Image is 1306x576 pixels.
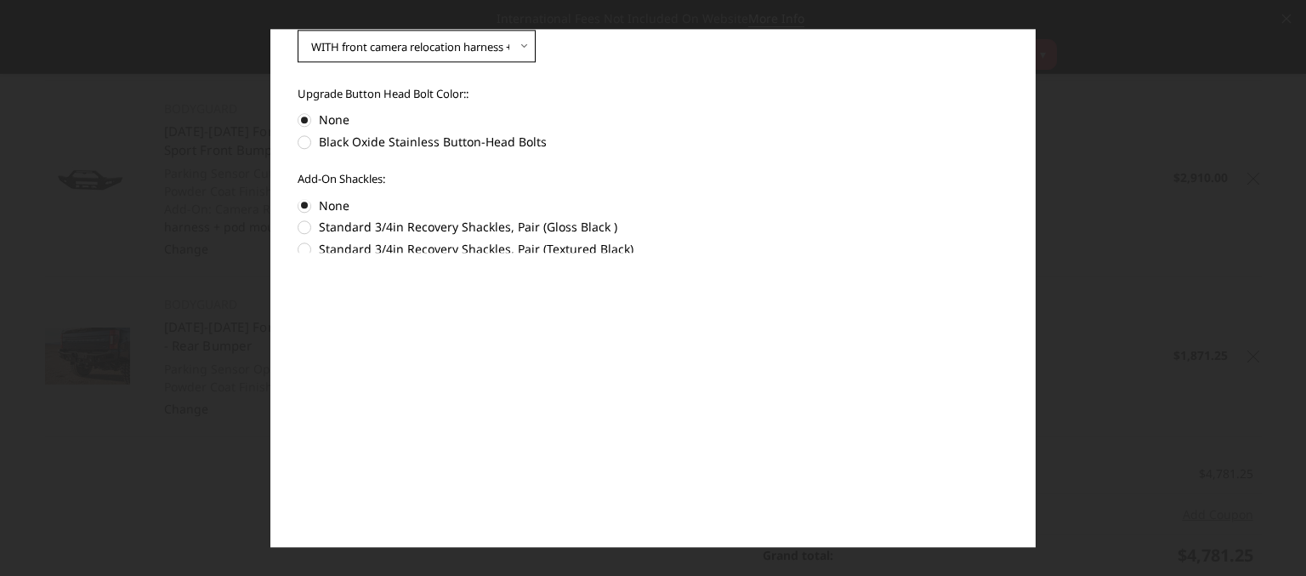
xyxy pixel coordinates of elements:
[298,133,1009,151] label: Black Oxide Stainless Button-Head Bolts
[298,219,1009,237] label: Standard 3/4in Recovery Shackles, Pair (Gloss Black )
[1221,494,1306,576] iframe: Chat Widget
[298,86,1009,103] label: Upgrade Button Head Bolt Color::
[298,111,1009,128] label: None
[298,171,1009,188] label: Add-On Shackles:
[298,241,1009,259] label: Standard 3/4in Recovery Shackles, Pair (Textured Black)
[298,197,1009,214] label: None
